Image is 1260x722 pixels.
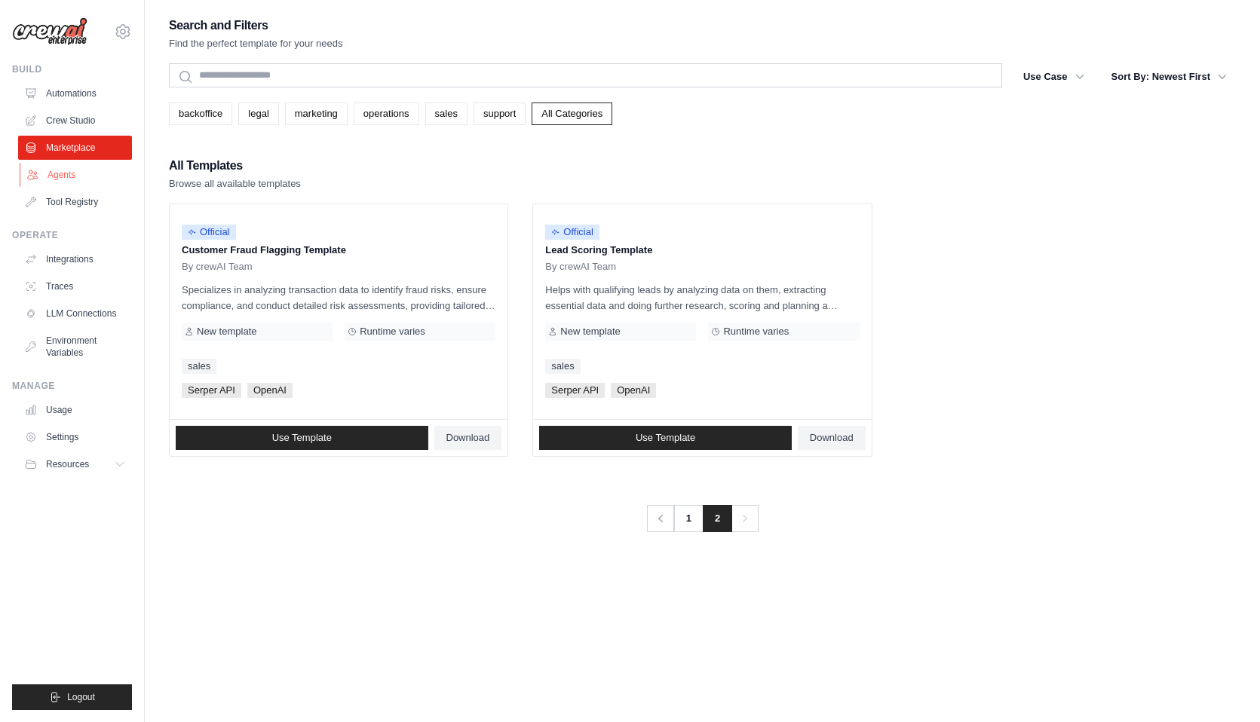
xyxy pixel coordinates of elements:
[176,426,428,450] a: Use Template
[197,326,256,338] span: New template
[169,155,301,176] h2: All Templates
[238,102,278,125] a: legal
[18,136,132,160] a: Marketplace
[12,229,132,241] div: Operate
[545,225,599,240] span: Official
[1102,63,1236,90] button: Sort By: Newest First
[12,63,132,75] div: Build
[539,426,792,450] a: Use Template
[18,425,132,449] a: Settings
[182,359,216,374] a: sales
[560,326,620,338] span: New template
[182,243,495,258] p: Customer Fraud Flagging Template
[46,458,89,470] span: Resources
[169,15,343,36] h2: Search and Filters
[18,274,132,298] a: Traces
[18,301,132,326] a: LLM Connections
[545,243,859,258] p: Lead Scoring Template
[636,432,695,444] span: Use Template
[272,432,332,444] span: Use Template
[182,383,241,398] span: Serper API
[18,190,132,214] a: Tool Registry
[18,329,132,365] a: Environment Variables
[18,398,132,422] a: Usage
[182,261,253,273] span: By crewAI Team
[545,261,616,273] span: By crewAI Team
[434,426,502,450] a: Download
[810,432,854,444] span: Download
[182,282,495,314] p: Specializes in analyzing transaction data to identify fraud risks, ensure compliance, and conduct...
[18,247,132,271] a: Integrations
[425,102,468,125] a: sales
[723,326,789,338] span: Runtime varies
[18,109,132,133] a: Crew Studio
[169,102,232,125] a: backoffice
[611,383,656,398] span: OpenAI
[703,505,732,532] span: 2
[285,102,348,125] a: marketing
[646,505,759,532] nav: Pagination
[182,225,236,240] span: Official
[545,282,859,314] p: Helps with qualifying leads by analyzing data on them, extracting essential data and doing furthe...
[1014,63,1093,90] button: Use Case
[169,176,301,191] p: Browse all available templates
[247,383,293,398] span: OpenAI
[12,380,132,392] div: Manage
[474,102,526,125] a: support
[67,691,95,703] span: Logout
[354,102,419,125] a: operations
[532,102,612,125] a: All Categories
[18,81,132,106] a: Automations
[18,452,132,476] button: Resources
[545,359,580,374] a: sales
[545,383,605,398] span: Serper API
[20,163,133,187] a: Agents
[673,505,704,532] a: 1
[12,684,132,710] button: Logout
[12,17,87,46] img: Logo
[360,326,425,338] span: Runtime varies
[798,426,866,450] a: Download
[169,36,343,51] p: Find the perfect template for your needs
[446,432,490,444] span: Download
